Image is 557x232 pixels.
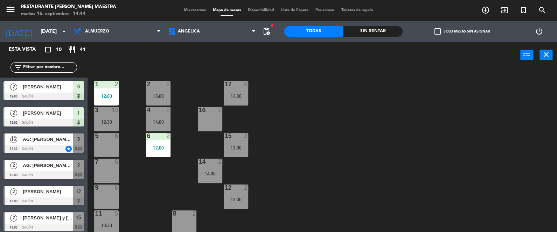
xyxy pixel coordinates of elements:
[23,109,73,117] span: [PERSON_NAME]
[94,119,119,124] div: 12:30
[60,27,68,36] i: arrow_drop_down
[523,50,531,59] i: power_input
[80,46,85,54] span: 41
[77,161,80,169] span: 2
[23,83,73,90] span: [PERSON_NAME]
[5,4,16,17] button: menu
[23,188,73,195] span: [PERSON_NAME]
[244,184,248,191] div: 2
[10,136,17,143] span: 16
[224,81,225,87] div: 17
[94,94,119,99] div: 12:00
[77,109,80,117] span: 1
[112,107,119,113] div: 16
[44,45,52,54] i: crop_square
[23,214,73,222] span: [PERSON_NAME] y [PERSON_NAME]
[68,45,76,54] i: restaurant
[114,159,119,165] div: 6
[270,23,274,28] span: fiber_manual_record
[146,94,170,99] div: 13:00
[224,197,248,202] div: 13:00
[166,107,170,113] div: 2
[343,26,403,37] div: Sin sentar
[199,159,199,165] div: 14
[21,3,116,10] div: Restaurante [PERSON_NAME] Maestra
[5,4,16,15] i: menu
[262,27,271,36] span: pending_actions
[22,64,77,71] input: Filtrar por nombre...
[10,84,17,90] span: 2
[224,94,248,99] div: 14:30
[209,8,244,12] span: Mapa de mesas
[180,8,209,12] span: Mis reservas
[146,145,170,150] div: 12:00
[178,29,200,34] span: Angelica
[538,6,546,14] i: search
[520,50,533,60] button: power_input
[199,107,199,113] div: 16
[146,119,170,124] div: 14:00
[114,133,119,139] div: 6
[338,8,377,12] span: Tarjetas de regalo
[114,184,119,191] div: 6
[76,187,81,196] span: 12
[10,215,17,222] span: 2
[244,81,248,87] div: 6
[500,6,509,14] i: exit_to_app
[542,50,550,59] i: close
[481,6,490,14] i: add_circle_outline
[198,171,222,176] div: 14:00
[56,46,62,54] span: 10
[166,81,170,87] div: 2
[85,29,109,34] span: Almuerzo
[535,27,543,36] i: power_settings_new
[114,81,119,87] div: 2
[192,210,196,217] div: 2
[10,188,17,195] span: 2
[166,133,170,139] div: 2
[94,223,119,228] div: 13:30
[224,145,248,150] div: 13:00
[218,159,222,165] div: 2
[10,162,17,169] span: 2
[244,133,248,139] div: 2
[77,135,80,143] span: 3
[224,133,225,139] div: 15
[519,6,528,14] i: turned_in_not
[21,10,116,17] div: martes 16. septiembre - 14:44
[23,162,73,169] span: AG: [PERSON_NAME] X 2 / DISTINTOS
[10,110,17,117] span: 2
[218,107,222,113] div: 2
[77,82,80,91] span: 6
[114,210,119,217] div: 5
[4,45,50,54] div: Esta vista
[539,50,552,60] button: close
[284,26,343,37] div: Todas
[434,28,490,35] label: Solo mesas sin asignar
[76,213,81,222] span: 15
[23,136,73,143] span: AG: [PERSON_NAME] x16 / [PERSON_NAME] HOLIDAY
[14,63,22,72] i: filter_list
[312,8,338,12] span: Pre-acceso
[224,184,225,191] div: 12
[278,8,312,12] span: Lista de Espera
[434,28,441,35] span: check_box_outline_blank
[244,8,278,12] span: Disponibilidad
